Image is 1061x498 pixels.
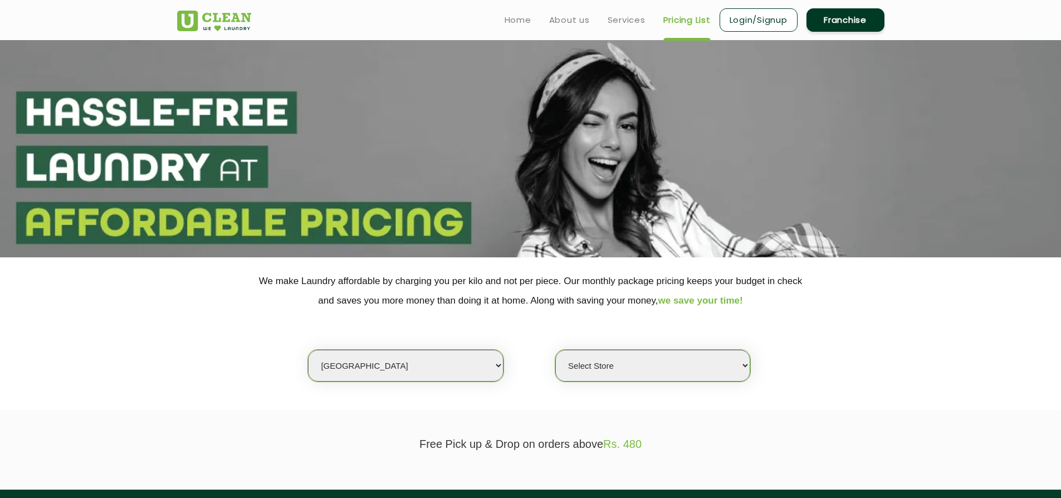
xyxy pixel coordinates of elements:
span: Rs. 480 [603,438,642,450]
a: Pricing List [663,13,711,27]
a: Home [505,13,531,27]
a: Franchise [806,8,884,32]
span: we save your time! [658,295,743,306]
p: We make Laundry affordable by charging you per kilo and not per piece. Our monthly package pricin... [177,271,884,310]
a: About us [549,13,590,27]
a: Services [608,13,646,27]
p: Free Pick up & Drop on orders above [177,438,884,451]
img: UClean Laundry and Dry Cleaning [177,11,251,31]
a: Login/Signup [720,8,798,32]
